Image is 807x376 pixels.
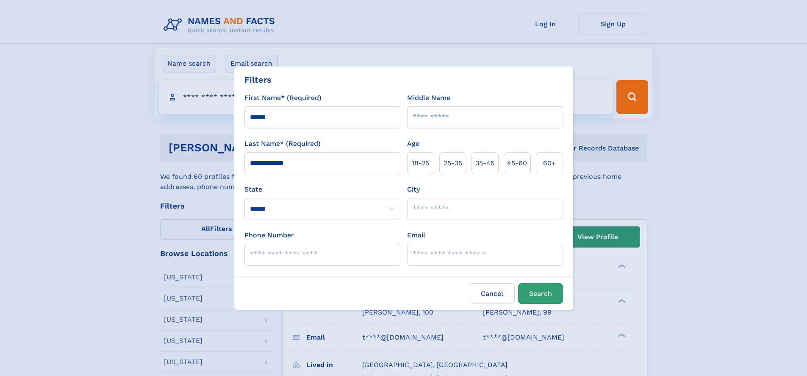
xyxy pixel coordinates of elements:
[518,283,563,304] button: Search
[507,158,527,168] span: 45‑60
[470,283,515,304] label: Cancel
[407,230,425,240] label: Email
[244,184,400,195] label: State
[244,73,272,86] div: Filters
[407,93,450,103] label: Middle Name
[407,184,420,195] label: City
[543,158,556,168] span: 60+
[244,230,294,240] label: Phone Number
[444,158,462,168] span: 25‑35
[475,158,494,168] span: 35‑45
[407,139,419,149] label: Age
[244,93,322,103] label: First Name* (Required)
[412,158,429,168] span: 18‑25
[244,139,321,149] label: Last Name* (Required)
